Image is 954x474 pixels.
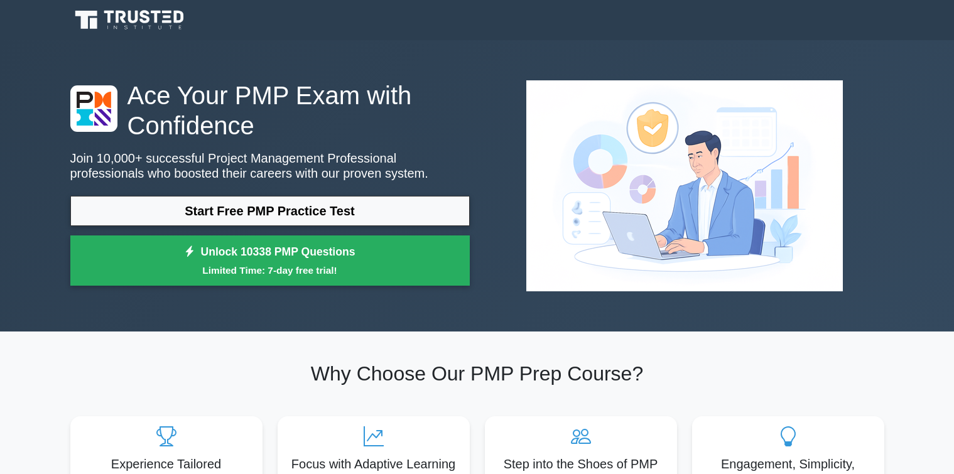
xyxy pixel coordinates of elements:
img: Project Management Professional Preview [516,70,853,301]
a: Unlock 10338 PMP QuestionsLimited Time: 7-day free trial! [70,235,470,286]
a: Start Free PMP Practice Test [70,196,470,226]
h1: Ace Your PMP Exam with Confidence [70,80,470,141]
h2: Why Choose Our PMP Prep Course? [70,362,884,385]
p: Join 10,000+ successful Project Management Professional professionals who boosted their careers w... [70,151,470,181]
h5: Focus with Adaptive Learning [288,456,460,471]
small: Limited Time: 7-day free trial! [86,263,454,277]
